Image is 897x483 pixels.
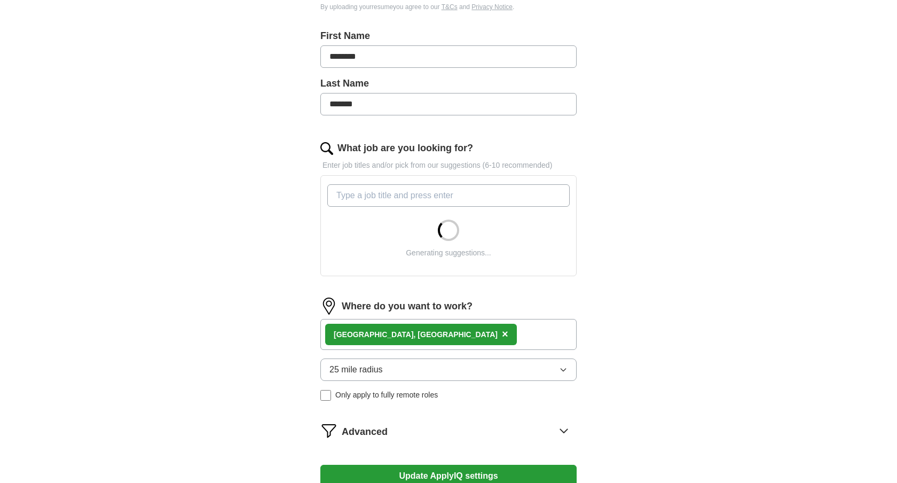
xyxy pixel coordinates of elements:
[320,359,577,381] button: 25 mile radius
[320,76,577,91] label: Last Name
[442,3,458,11] a: T&Cs
[502,326,508,342] button: ×
[320,29,577,43] label: First Name
[342,299,473,314] label: Where do you want to work?
[334,329,498,340] div: [GEOGRAPHIC_DATA], [GEOGRAPHIC_DATA]
[502,328,508,340] span: ×
[320,142,333,155] img: search.png
[320,298,337,315] img: location.png
[471,3,513,11] a: Privacy Notice
[320,422,337,439] img: filter
[320,390,331,401] input: Only apply to fully remote roles
[327,184,570,207] input: Type a job title and press enter
[335,389,438,401] span: Only apply to fully remote roles
[342,425,388,439] span: Advanced
[320,2,577,12] div: By uploading your resume you agree to our and .
[320,160,577,171] p: Enter job titles and/or pick from our suggestions (6-10 recommended)
[337,141,473,155] label: What job are you looking for?
[406,247,491,259] div: Generating suggestions...
[329,363,383,376] span: 25 mile radius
